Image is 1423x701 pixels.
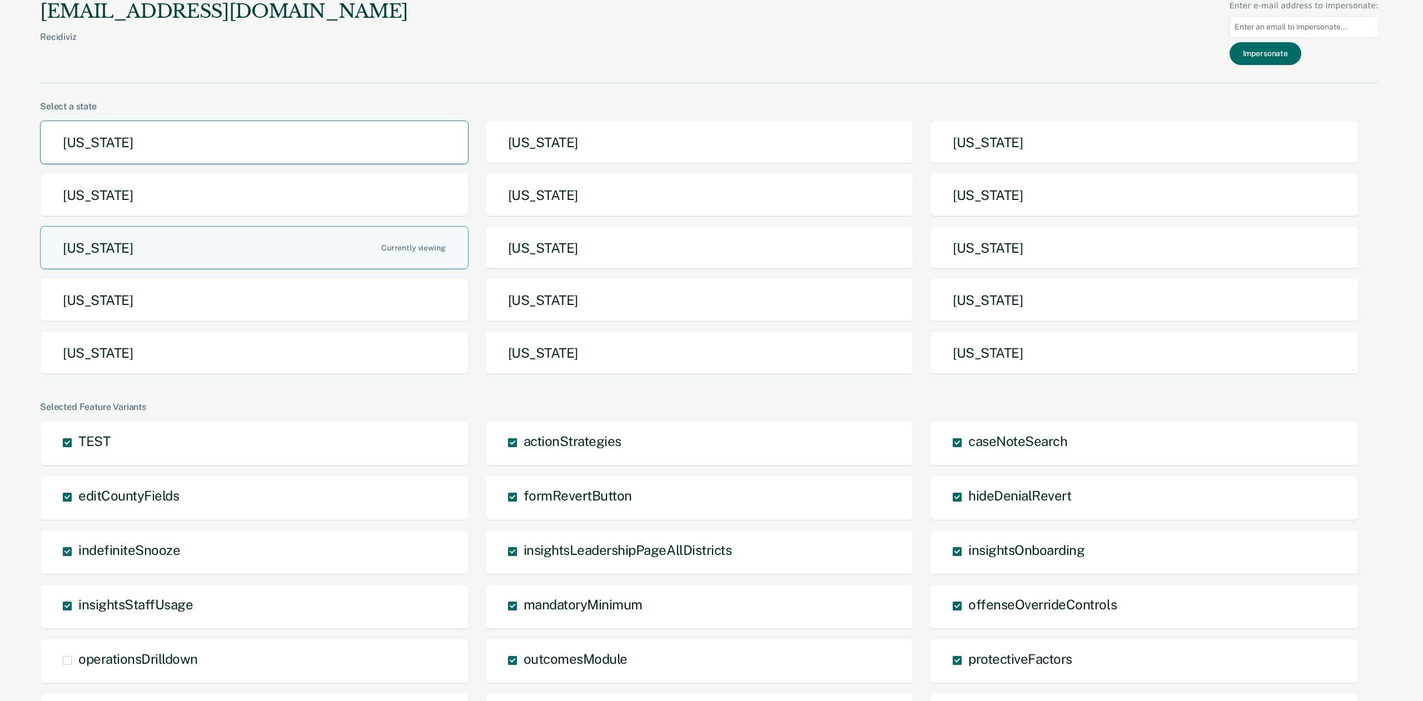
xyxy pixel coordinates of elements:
button: [US_STATE] [930,278,1359,322]
span: indefiniteSnooze [78,542,180,558]
span: protectiveFactors [968,651,1072,667]
span: TEST [78,433,110,449]
input: Enter an email to impersonate... [1230,16,1379,38]
button: [US_STATE] [485,331,914,375]
button: [US_STATE] [930,331,1359,375]
button: [US_STATE] [485,173,914,217]
span: outcomesModule [524,651,628,667]
div: Selected Feature Variants [40,402,1379,412]
span: insightsOnboarding [968,542,1084,558]
button: [US_STATE] [40,121,469,164]
button: [US_STATE] [485,121,914,164]
button: [US_STATE] [40,173,469,217]
span: offenseOverrideControls [968,597,1117,612]
button: [US_STATE] [485,226,914,270]
span: caseNoteSearch [968,433,1067,449]
button: [US_STATE] [40,278,469,322]
span: insightsLeadershipPageAllDistricts [524,542,732,558]
span: actionStrategies [524,433,621,449]
button: [US_STATE] [485,278,914,322]
span: operationsDrilldown [78,651,198,667]
button: [US_STATE] [930,226,1359,270]
button: Impersonate [1230,42,1301,65]
span: formRevertButton [524,488,632,503]
div: Select a state [40,101,1379,112]
button: [US_STATE] [930,121,1359,164]
button: [US_STATE] [40,331,469,375]
span: mandatoryMinimum [524,597,643,612]
button: [US_STATE] [40,226,469,270]
div: Recidiviz [40,32,408,60]
span: insightsStaffUsage [78,597,193,612]
span: editCountyFields [78,488,179,503]
button: [US_STATE] [930,173,1359,217]
span: hideDenialRevert [968,488,1071,503]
